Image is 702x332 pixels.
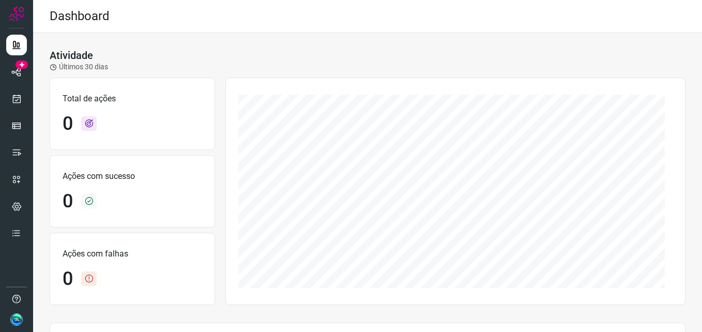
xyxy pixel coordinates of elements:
[63,93,202,105] p: Total de ações
[50,9,110,24] h2: Dashboard
[63,268,73,290] h1: 0
[9,6,24,22] img: Logo
[63,170,202,183] p: Ações com sucesso
[50,49,93,62] h3: Atividade
[63,190,73,213] h1: 0
[63,113,73,135] h1: 0
[10,313,23,326] img: 688dd65d34f4db4d93ce8256e11a8269.jpg
[50,62,108,72] p: Últimos 30 dias
[63,248,202,260] p: Ações com falhas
